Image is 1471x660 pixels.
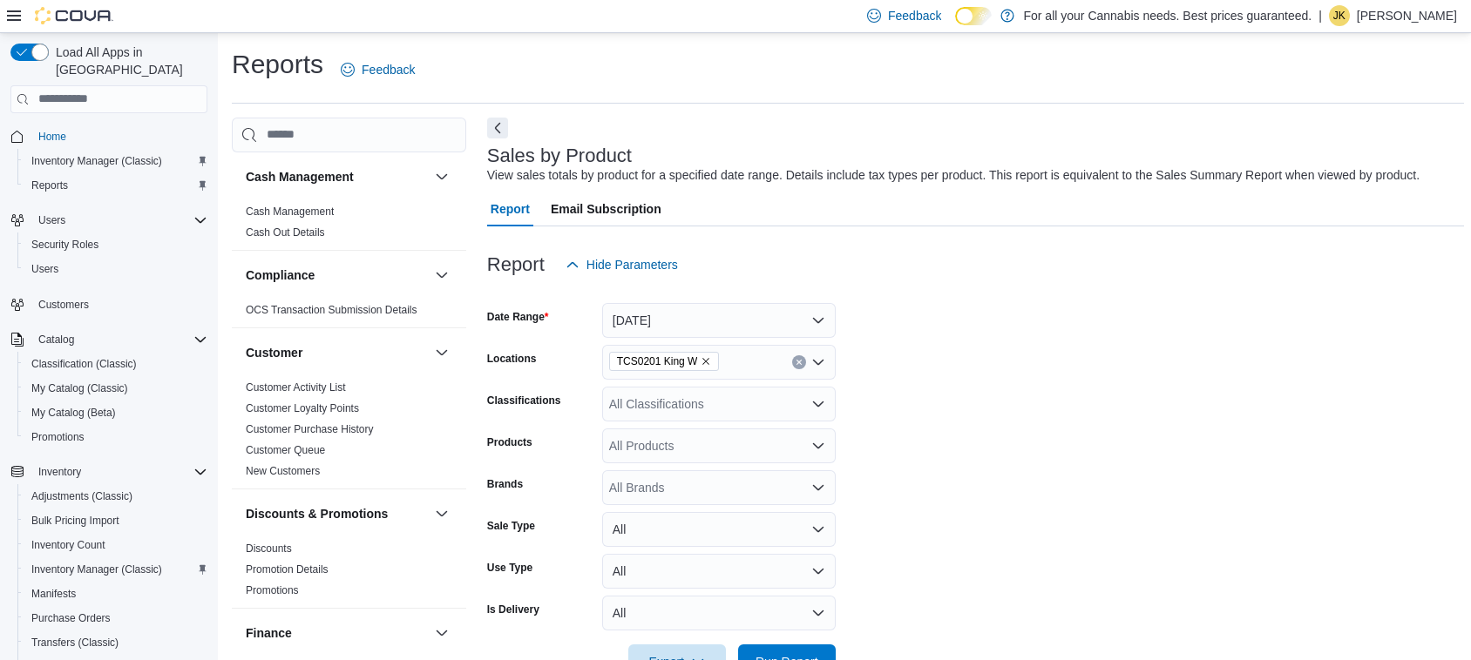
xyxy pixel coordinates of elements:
button: Inventory [31,461,88,482]
button: Classification (Classic) [17,352,214,376]
span: Home [31,125,207,147]
label: Use Type [487,561,532,575]
button: All [602,554,836,589]
button: Cash Management [246,168,428,185]
span: Adjustments (Classic) [31,489,132,503]
span: Inventory [38,465,81,479]
button: Adjustments (Classic) [17,484,214,508]
button: Users [3,208,214,232]
button: Customer [431,342,452,363]
span: Promotion Details [246,562,329,576]
span: Inventory Count [24,535,207,556]
h3: Customer [246,344,302,361]
label: Classifications [487,394,561,407]
div: Customer [232,377,466,488]
button: Cash Management [431,166,452,187]
span: Users [38,213,65,227]
span: Report [491,192,530,226]
a: Manifests [24,583,83,604]
div: Jennifer Kinzie [1329,5,1350,26]
span: Manifests [24,583,207,604]
a: Promotions [246,584,299,596]
span: Inventory [31,461,207,482]
span: Customer Queue [246,443,325,457]
input: Dark Mode [955,7,992,25]
span: Discounts [246,542,292,556]
a: Home [31,126,73,147]
span: Promotions [246,583,299,597]
label: Sale Type [487,519,535,533]
span: Catalog [31,329,207,350]
a: Inventory Count [24,535,112,556]
span: Transfers (Classic) [31,636,119,650]
button: Reports [17,173,214,198]
a: Customers [31,294,96,315]
img: Cova [35,7,113,24]
span: Email Subscription [551,192,661,226]
button: Remove TCS0201 King W from selection in this group [701,356,711,367]
button: Discounts & Promotions [246,505,428,522]
a: Security Roles [24,234,105,255]
button: Open list of options [811,481,825,495]
span: Users [31,262,58,276]
a: OCS Transaction Submission Details [246,304,417,316]
span: My Catalog (Classic) [31,381,128,395]
span: OCS Transaction Submission Details [246,303,417,317]
span: Security Roles [31,238,98,252]
span: Cash Out Details [246,226,325,239]
button: Next [487,118,508,138]
h3: Discounts & Promotions [246,505,388,522]
span: Hide Parameters [586,256,678,273]
h3: Compliance [246,266,315,284]
button: Security Roles [17,232,214,257]
a: Cash Management [246,205,334,218]
button: Purchase Orders [17,606,214,630]
label: Locations [487,352,537,366]
button: Open list of options [811,355,825,369]
a: Inventory Manager (Classic) [24,559,169,580]
label: Products [487,435,532,449]
span: Reports [24,175,207,196]
label: Date Range [487,310,549,324]
span: Bulk Pricing Import [31,514,119,528]
span: Promotions [24,427,207,448]
button: Inventory Manager (Classic) [17,149,214,173]
button: Finance [431,623,452,643]
span: Inventory Manager (Classic) [31,562,162,576]
span: My Catalog (Beta) [31,406,116,420]
a: Bulk Pricing Import [24,510,126,531]
a: Customer Queue [246,444,325,456]
label: Brands [487,477,523,491]
span: Transfers (Classic) [24,632,207,653]
span: Adjustments (Classic) [24,486,207,507]
button: Catalog [31,329,81,350]
span: Inventory Manager (Classic) [31,154,162,168]
a: Adjustments (Classic) [24,486,139,507]
button: Transfers (Classic) [17,630,214,655]
span: Inventory Manager (Classic) [24,151,207,172]
button: Finance [246,624,428,642]
span: My Catalog (Beta) [24,402,207,423]
a: Inventory Manager (Classic) [24,151,169,172]
label: Is Delivery [487,603,539,616]
button: Manifests [17,582,214,606]
span: Cash Management [246,205,334,219]
span: Customer Loyalty Points [246,401,359,415]
a: Promotion Details [246,563,329,576]
div: Discounts & Promotions [232,538,466,608]
a: Customer Loyalty Points [246,402,359,414]
span: Bulk Pricing Import [24,510,207,531]
button: Inventory Manager (Classic) [17,557,214,582]
a: New Customers [246,465,320,477]
a: Customer Purchase History [246,423,374,435]
span: New Customers [246,464,320,478]
button: My Catalog (Classic) [17,376,214,401]
span: Security Roles [24,234,207,255]
p: [PERSON_NAME] [1357,5,1457,26]
span: Customers [38,298,89,312]
button: [DATE] [602,303,836,338]
p: | [1318,5,1322,26]
span: Classification (Classic) [31,357,137,371]
h1: Reports [232,47,323,82]
button: Users [31,210,72,231]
